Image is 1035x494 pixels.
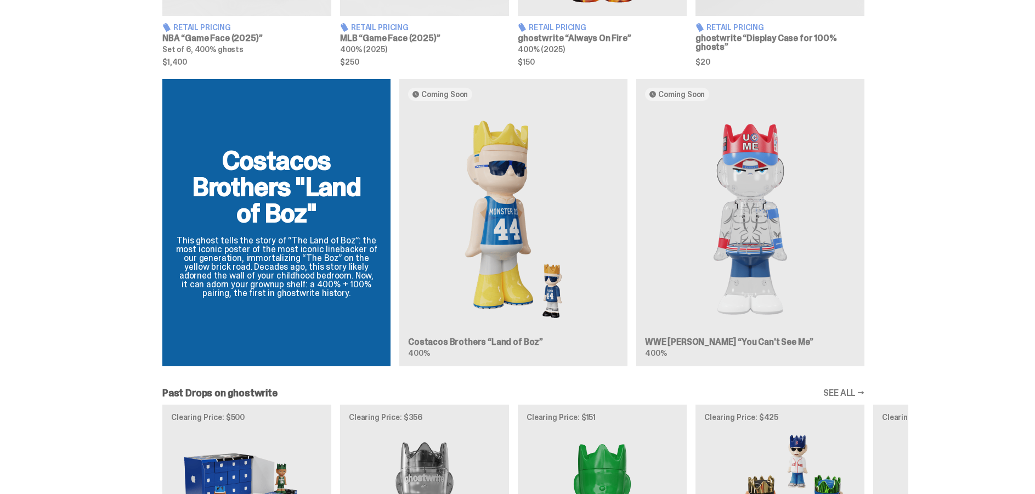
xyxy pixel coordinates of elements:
h3: MLB “Game Face (2025)” [340,34,509,43]
h3: WWE [PERSON_NAME] “You Can't See Me” [645,338,856,347]
span: Retail Pricing [706,24,764,31]
p: Clearing Price: $356 [349,413,500,421]
span: Retail Pricing [529,24,586,31]
span: 400% [408,348,429,358]
h2: Past Drops on ghostwrite [162,388,278,398]
p: Clearing Price: $151 [527,413,678,421]
span: Coming Soon [421,90,468,99]
h3: NBA “Game Face (2025)” [162,34,331,43]
span: 400% (2025) [340,44,387,54]
h3: Costacos Brothers “Land of Boz” [408,338,619,347]
p: This ghost tells the story of “The Land of Boz”: the most iconic poster of the most iconic lineba... [176,236,377,298]
span: Coming Soon [658,90,705,99]
span: Retail Pricing [173,24,231,31]
h3: ghostwrite “Always On Fire” [518,34,687,43]
span: $20 [695,58,864,66]
span: $250 [340,58,509,66]
span: $1,400 [162,58,331,66]
p: Clearing Price: $150 [882,413,1033,421]
span: 400% (2025) [518,44,564,54]
span: Retail Pricing [351,24,409,31]
p: Clearing Price: $425 [704,413,856,421]
span: $150 [518,58,687,66]
span: Set of 6, 400% ghosts [162,44,244,54]
a: SEE ALL → [823,389,864,398]
p: Clearing Price: $500 [171,413,323,421]
img: Land of Boz [408,110,619,329]
img: You Can't See Me [645,110,856,329]
h2: Costacos Brothers "Land of Boz" [176,147,377,226]
span: 400% [645,348,666,358]
h3: ghostwrite “Display Case for 100% ghosts” [695,34,864,52]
